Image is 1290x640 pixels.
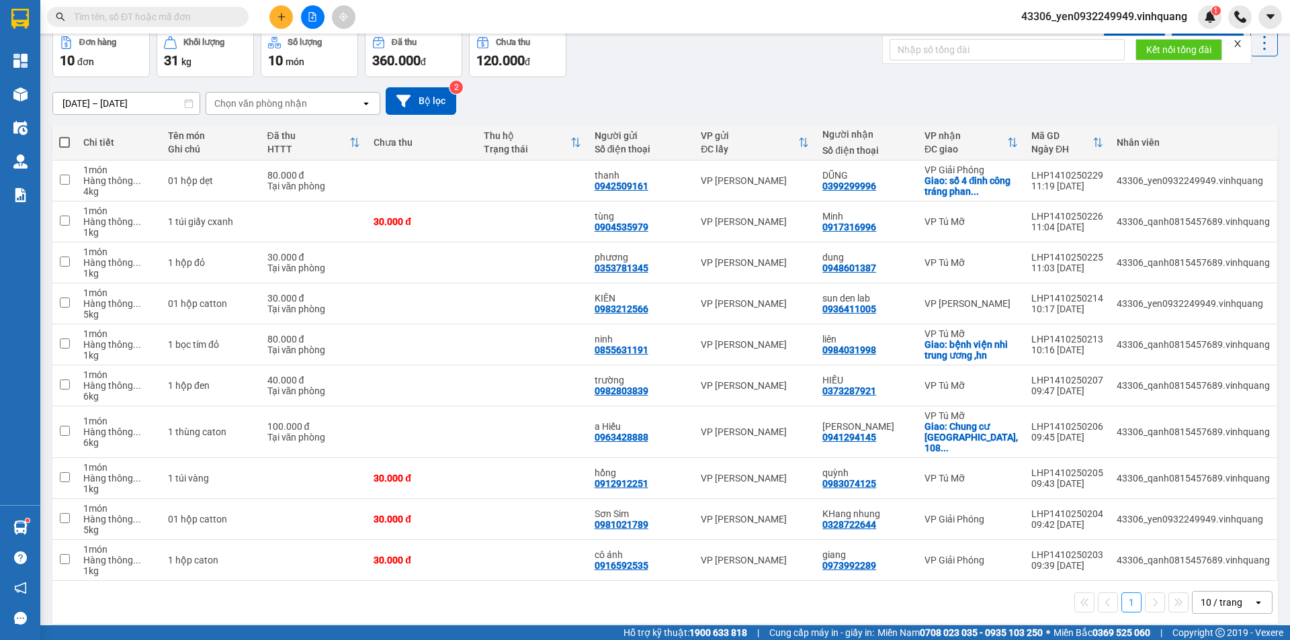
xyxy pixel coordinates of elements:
div: VP [PERSON_NAME] [701,257,809,268]
div: VP nhận [924,130,1007,141]
div: VP Giải Phóng [924,555,1018,565]
div: 43306_qanh0815457689.vinhquang [1117,473,1270,484]
div: 30.000 đ [267,293,361,304]
div: 1 món [83,165,155,175]
div: VP [PERSON_NAME] [701,473,809,484]
div: 0904535979 [595,222,648,232]
div: 43306_yen0932249949.vinhquang [1117,175,1270,186]
div: Giao: Chung cư King Palace, 108 Đ. Nguyễn Trãi, Thượng Đình, Thanh Xuân, Hà Nội, Việt Nam [924,421,1018,453]
div: VP [PERSON_NAME] [701,426,809,437]
span: 31 [164,52,179,68]
svg: open [1253,597,1264,608]
span: đơn [77,56,94,67]
div: Hàng thông thường [83,298,155,309]
div: 1 hộp caton [168,555,254,565]
div: Hàng thông thường [83,555,155,565]
strong: CÔNG TY TNHH VĨNH QUANG [34,11,131,40]
div: 10:16 [DATE] [1031,345,1103,355]
div: 0328722644 [822,519,876,530]
div: VP gửi [701,130,798,141]
th: Toggle SortBy [261,125,368,161]
div: VP [PERSON_NAME] [701,514,809,524]
input: Nhập số tổng đài [890,39,1125,60]
div: 1 món [83,205,155,216]
span: 10 [268,52,283,68]
th: Toggle SortBy [694,125,816,161]
span: copyright [1215,628,1225,637]
div: 0948601387 [822,263,876,273]
div: 43306_qanh0815457689.vinhquang [1117,216,1270,227]
div: 1 món [83,369,155,380]
div: Hàng thông thường [83,473,155,484]
span: ... [133,555,141,565]
sup: 1 [1211,6,1221,15]
div: quỳnh [822,467,911,478]
span: Kết nối tổng đài [1146,42,1211,57]
div: 0936411005 [822,304,876,314]
div: 1 kg [83,227,155,238]
div: VP Tú Mỡ [924,380,1018,391]
div: 1 túi giấy cxanh [168,216,254,227]
span: ... [133,426,141,437]
div: Mã GD [1031,130,1092,141]
div: 1 hộp đỏ [168,257,254,268]
div: 4 kg [83,186,155,197]
div: 30.000 đ [267,252,361,263]
button: Chưa thu120.000đ [469,29,566,77]
button: 1 [1121,592,1142,612]
img: warehouse-icon [13,154,28,169]
div: 09:47 [DATE] [1031,385,1103,396]
span: message [14,612,27,625]
div: VP [PERSON_NAME] [701,339,809,350]
div: 11:19 [DATE] [1031,181,1103,191]
button: Đơn hàng10đơn [52,29,150,77]
div: liên [822,334,911,345]
div: 43306_qanh0815457689.vinhquang [1117,555,1270,565]
div: LHP1410250203 [1031,549,1103,560]
div: thanh [595,170,688,181]
div: 100.000 đ [267,421,361,432]
span: question-circle [14,551,27,564]
span: close [1233,39,1242,48]
span: ... [133,380,141,391]
span: ... [133,175,141,186]
div: 11:04 [DATE] [1031,222,1103,232]
div: LHP1410250206 [1031,421,1103,432]
img: warehouse-icon [13,87,28,101]
span: LHP1410250229 [137,29,251,46]
div: KIÊN [595,293,688,304]
div: Minh [822,211,911,222]
div: 1 món [83,246,155,257]
span: | [757,625,759,640]
div: tùng [595,211,688,222]
div: LHP1410250204 [1031,508,1103,519]
button: aim [332,5,355,29]
div: KHang nhung [822,508,911,519]
img: warehouse-icon [13,520,28,535]
img: icon-new-feature [1204,11,1216,23]
div: 1 túi vàng [168,473,254,484]
div: 1 kg [83,484,155,494]
span: ... [133,216,141,227]
div: 1 món [83,328,155,339]
div: Giao: bệnh viện nhi trung ương ,hn [924,339,1018,361]
div: 0963428888 [595,432,648,443]
strong: : [DOMAIN_NAME] [42,87,124,112]
div: Tại văn phòng [267,385,361,396]
span: 360.000 [372,52,421,68]
div: 80.000 đ [267,170,361,181]
span: Hỗ trợ kỹ thuật: [623,625,747,640]
div: 10 / trang [1201,596,1242,609]
input: Select a date range. [53,93,200,114]
div: LHP1410250229 [1031,170,1103,181]
span: Miền Nam [877,625,1043,640]
div: 0353781345 [595,263,648,273]
th: Toggle SortBy [918,125,1025,161]
div: VP [PERSON_NAME] [701,555,809,565]
span: caret-down [1264,11,1277,23]
div: 1 hộp đen [168,380,254,391]
div: 0982803839 [595,385,648,396]
div: cô ánh [595,549,688,560]
span: 43306_yen0932249949.vinhquang [1010,8,1198,25]
div: Chọn văn phòng nhận [214,97,307,110]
